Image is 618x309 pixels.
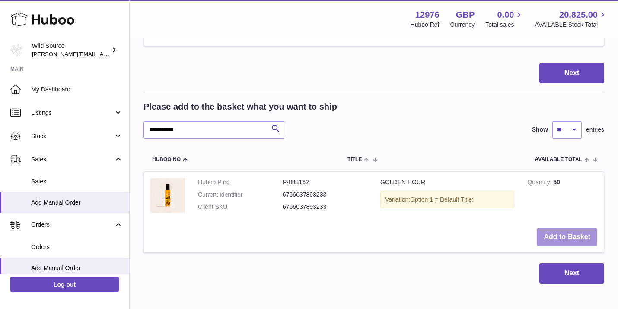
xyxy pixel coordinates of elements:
[283,178,367,186] dd: P-888162
[411,21,440,29] div: Huboo Ref
[535,21,608,29] span: AVAILABLE Stock Total
[586,126,604,134] span: entries
[31,199,123,207] span: Add Manual Order
[32,42,110,58] div: Wild Source
[31,177,123,186] span: Sales
[485,21,524,29] span: Total sales
[283,191,367,199] dd: 6766037893233
[143,101,337,113] h2: Please add to the basket what you want to ship
[152,157,181,162] span: Huboo no
[535,9,608,29] a: 20,825.00 AVAILABLE Stock Total
[31,109,114,117] span: Listings
[374,172,521,222] td: GOLDEN HOUR
[31,132,114,140] span: Stock
[31,155,114,164] span: Sales
[539,263,604,284] button: Next
[31,85,123,94] span: My Dashboard
[283,203,367,211] dd: 6766037893233
[31,264,123,272] span: Add Manual Order
[31,243,123,251] span: Orders
[450,21,475,29] div: Currency
[415,9,440,21] strong: 12976
[380,191,514,208] div: Variation:
[198,191,283,199] dt: Current identifier
[456,9,475,21] strong: GBP
[347,157,362,162] span: Title
[532,126,548,134] label: Show
[150,178,185,213] img: GOLDEN HOUR
[198,203,283,211] dt: Client SKU
[527,179,553,188] strong: Quantity
[539,63,604,83] button: Next
[410,196,474,203] span: Option 1 = Default Title;
[559,9,598,21] span: 20,825.00
[32,50,173,57] span: [PERSON_NAME][EMAIL_ADDRESS][DOMAIN_NAME]
[535,157,582,162] span: AVAILABLE Total
[485,9,524,29] a: 0.00 Total sales
[521,172,604,222] td: 50
[10,277,119,292] a: Log out
[497,9,514,21] span: 0.00
[198,178,283,186] dt: Huboo P no
[537,228,597,246] button: Add to Basket
[31,221,114,229] span: Orders
[10,44,23,57] img: kate@wildsource.co.uk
